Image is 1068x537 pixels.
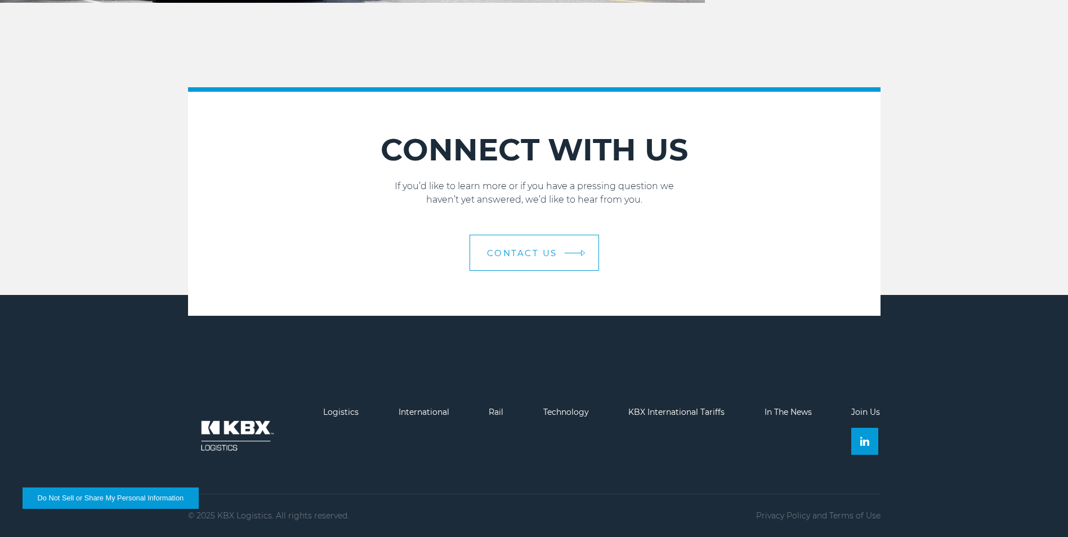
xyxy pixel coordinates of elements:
[756,511,810,521] a: Privacy Policy
[188,131,881,168] h2: CONNECT WITH US
[188,408,284,464] img: kbx logo
[489,407,503,417] a: Rail
[829,511,881,521] a: Terms of Use
[188,511,349,520] p: © 2025 KBX Logistics. All rights reserved.
[1012,483,1068,537] iframe: Chat Widget
[23,487,199,509] button: Do Not Sell or Share My Personal Information
[860,437,869,446] img: Linkedin
[851,407,880,417] a: Join Us
[470,235,599,271] a: Contact Us arrow arrow
[487,249,557,257] span: Contact Us
[188,180,881,207] p: If you’d like to learn more or if you have a pressing question we haven’t yet answered, we’d like...
[580,250,585,256] img: arrow
[399,407,449,417] a: International
[323,407,359,417] a: Logistics
[812,511,827,521] span: and
[543,407,589,417] a: Technology
[628,407,725,417] a: KBX International Tariffs
[765,407,812,417] a: In The News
